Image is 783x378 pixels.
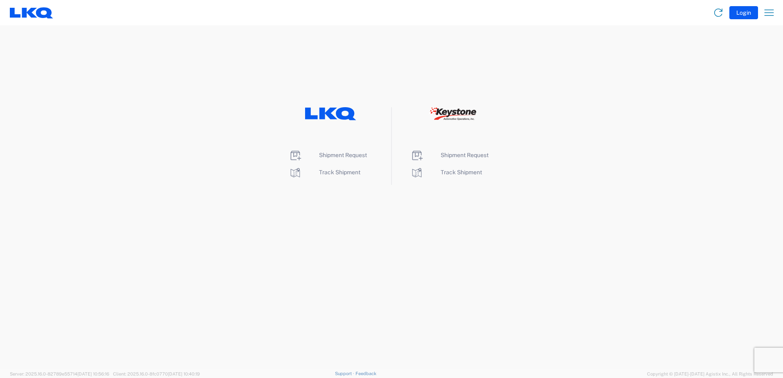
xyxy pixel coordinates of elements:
button: Login [729,6,758,19]
a: Track Shipment [289,169,360,175]
span: [DATE] 10:40:19 [168,371,200,376]
span: Server: 2025.16.0-82789e55714 [10,371,109,376]
span: Shipment Request [319,152,367,158]
a: Support [335,371,355,376]
a: Shipment Request [289,152,367,158]
span: Shipment Request [441,152,489,158]
span: Client: 2025.16.0-8fc0770 [113,371,200,376]
span: Track Shipment [319,169,360,175]
a: Track Shipment [410,169,482,175]
span: [DATE] 10:56:16 [77,371,109,376]
a: Shipment Request [410,152,489,158]
span: Copyright © [DATE]-[DATE] Agistix Inc., All Rights Reserved [647,370,773,378]
a: Feedback [355,371,376,376]
span: Track Shipment [441,169,482,175]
